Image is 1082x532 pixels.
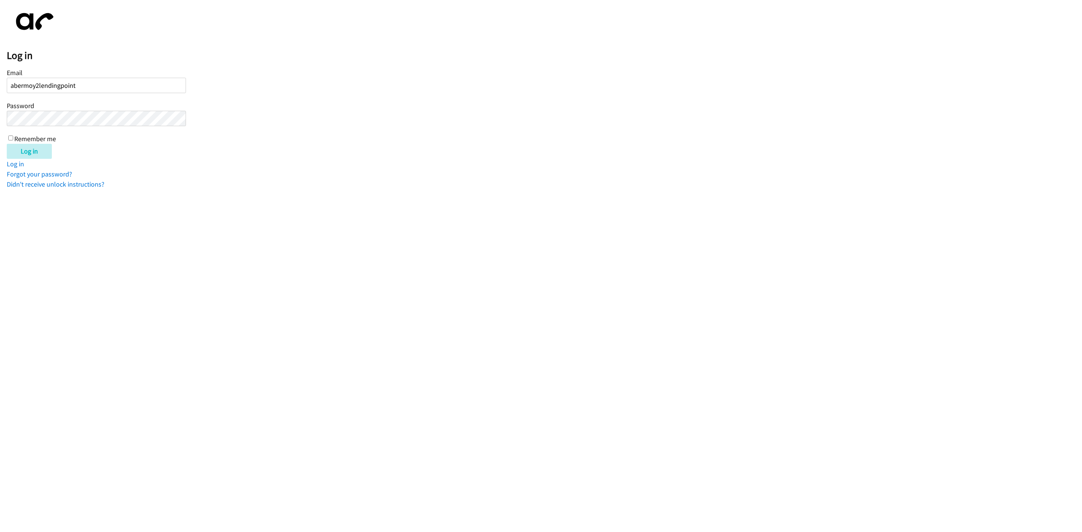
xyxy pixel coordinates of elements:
[7,49,1082,62] h2: Log in
[7,160,24,168] a: Log in
[7,180,104,188] a: Didn't receive unlock instructions?
[7,170,72,178] a: Forgot your password?
[7,68,23,77] label: Email
[7,101,34,110] label: Password
[7,7,59,36] img: aphone-8a226864a2ddd6a5e75d1ebefc011f4aa8f32683c2d82f3fb0802fe031f96514.svg
[7,144,52,159] input: Log in
[14,134,56,143] label: Remember me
